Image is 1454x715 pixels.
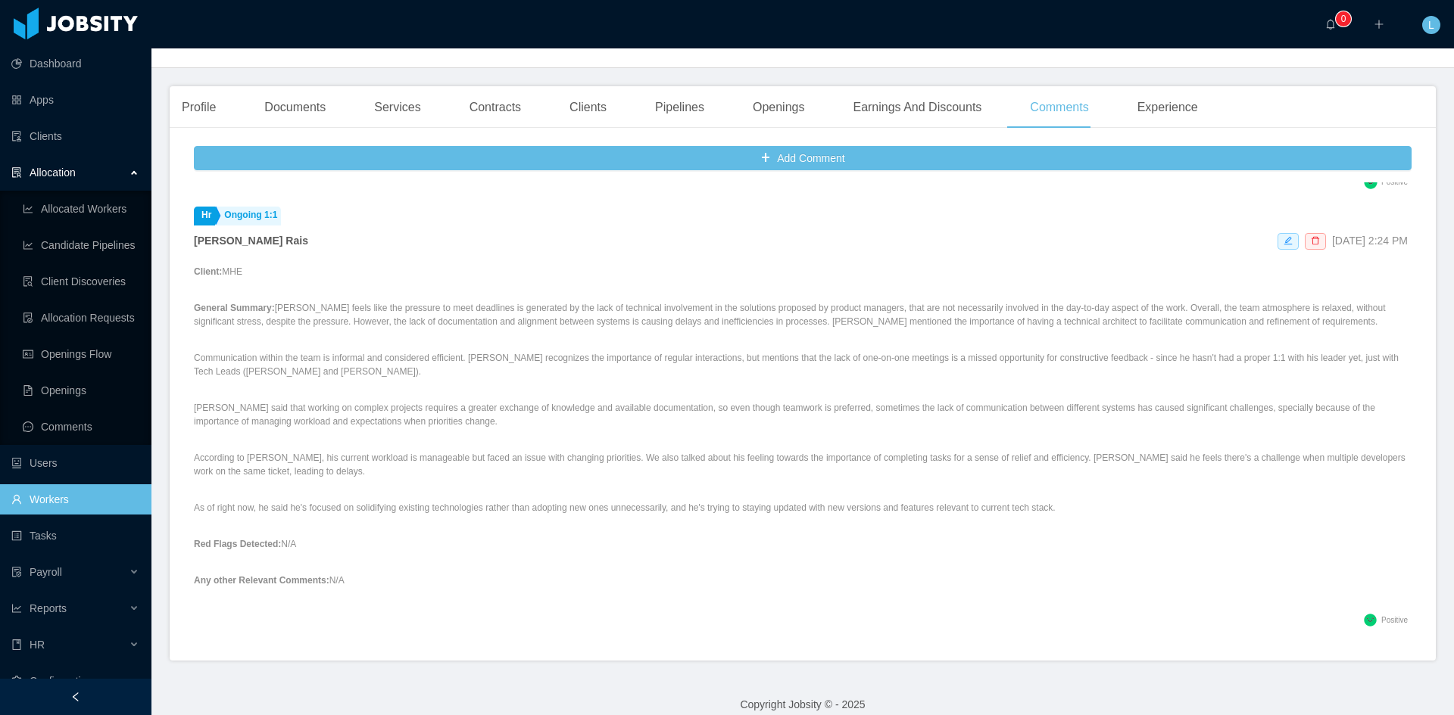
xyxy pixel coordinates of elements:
a: icon: file-searchClient Discoveries [23,266,139,297]
span: Configuration [30,675,92,687]
div: Pipelines [643,86,716,129]
a: icon: pie-chartDashboard [11,48,139,79]
i: icon: solution [11,167,22,178]
div: Openings [741,86,817,129]
a: icon: line-chartCandidate Pipelines [23,230,139,260]
strong: Red Flags Detected: [194,539,281,549]
span: Positive [1381,178,1408,186]
div: Earnings And Discounts [841,86,994,129]
div: Clients [557,86,619,129]
p: [PERSON_NAME] said that working on complex projects requires a greater exchange of knowledge and ... [194,401,1412,428]
a: icon: auditClients [11,121,139,151]
strong: [PERSON_NAME] Rais [194,235,308,247]
a: icon: idcardOpenings Flow [23,339,139,369]
i: icon: setting [11,676,22,686]
span: Payroll [30,566,62,578]
a: Ongoing 1:1 [217,207,281,225]
p: According to [PERSON_NAME], his current workload is manageable but faced an issue with changing p... [194,451,1412,478]
a: icon: file-textOpenings [23,375,139,406]
div: Experience [1125,86,1210,129]
span: Positive [1381,616,1408,624]
sup: 0 [1336,11,1351,26]
div: Comments [1018,86,1100,129]
span: Reports [30,602,67,614]
strong: General Summary: [194,303,275,313]
p: [PERSON_NAME] feels like the pressure to meet deadlines is generated by the lack of technical inv... [194,301,1412,328]
a: icon: appstoreApps [11,85,139,115]
p: As of right now, he said he's focused on solidifying existing technologies rather than adopting n... [194,501,1412,514]
div: Documents [252,86,338,129]
a: icon: robotUsers [11,448,139,478]
p: N/A [194,537,1412,551]
div: Profile [170,86,228,129]
i: icon: book [11,639,22,650]
i: icon: plus [1374,19,1384,30]
a: Hr [194,207,215,225]
strong: Client: [194,266,222,277]
div: Contracts [457,86,533,129]
div: Services [362,86,432,129]
i: icon: bell [1325,19,1336,30]
i: icon: delete [1311,236,1320,245]
button: icon: plusAdd Comment [194,146,1412,170]
span: L [1428,16,1434,34]
p: MHE [194,265,1412,278]
span: [DATE] 2:24 PM [1332,235,1408,247]
i: icon: line-chart [11,603,22,614]
a: icon: file-doneAllocation Requests [23,303,139,333]
span: HR [30,639,45,651]
i: icon: edit [1284,236,1293,245]
i: icon: file-protect [11,567,22,577]
a: icon: messageComments [23,412,139,442]
p: Communication within the team is informal and considered efficient. [PERSON_NAME] recognizes the ... [194,351,1412,378]
a: icon: line-chartAllocated Workers [23,194,139,224]
strong: Any other Relevant Comments: [194,575,329,586]
span: Allocation [30,166,76,179]
a: icon: profileTasks [11,521,139,551]
p: N/A [194,574,1412,587]
a: icon: userWorkers [11,484,139,514]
